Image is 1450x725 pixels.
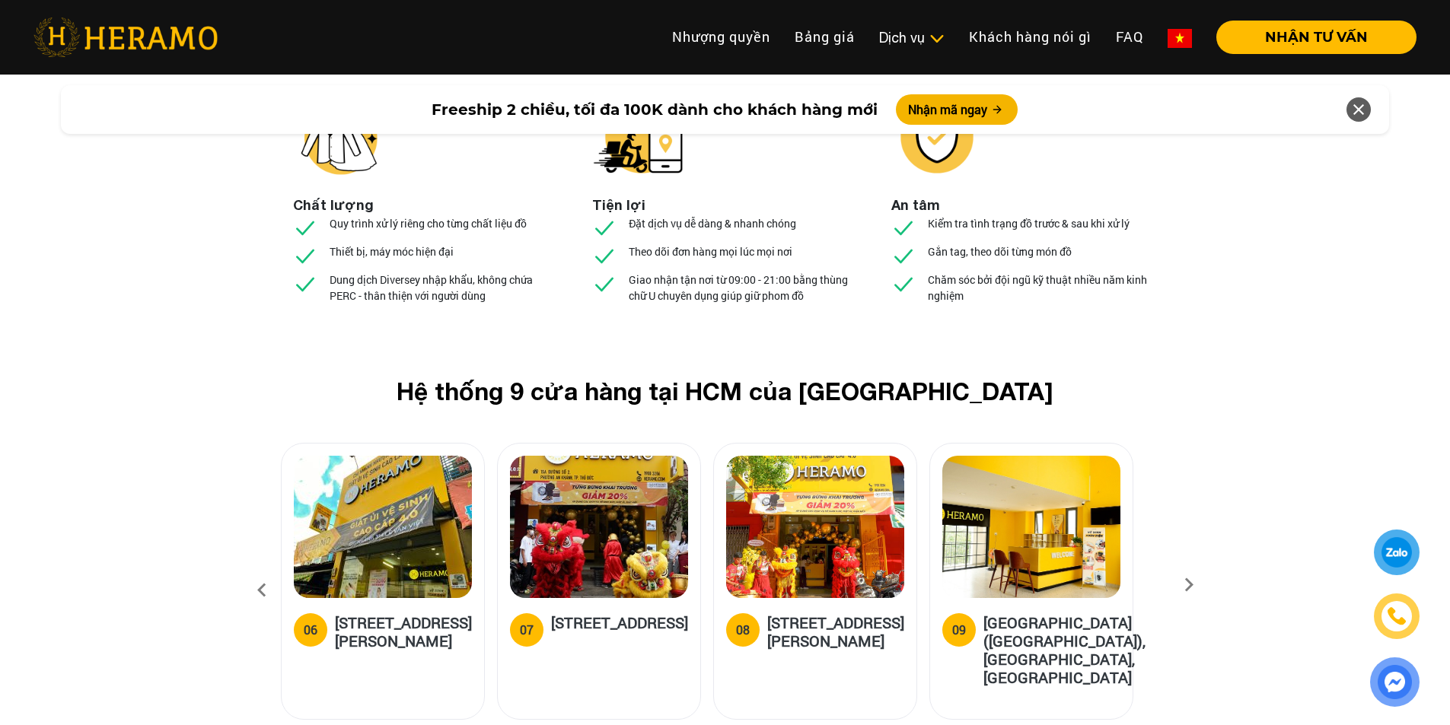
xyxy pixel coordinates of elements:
div: 08 [736,621,750,639]
img: checked.svg [592,243,617,268]
img: heramo-logo.png [33,17,218,57]
img: heramo-15a-duong-so-2-phuong-an-khanh-thu-duc [510,456,688,598]
a: NHẬN TƯ VẤN [1204,30,1417,44]
p: Gắn tag, theo dõi từng món đồ [928,243,1072,259]
h2: Hệ thống 9 cửa hàng tại HCM của [GEOGRAPHIC_DATA] [305,377,1146,405]
div: Dịch vụ [879,27,945,48]
img: checked.svg [293,272,317,296]
img: subToggleIcon [929,31,945,46]
img: checked.svg [293,215,317,240]
img: vn-flag.png [1168,29,1192,48]
img: heramo-398-duong-hoang-dieu-phuong-2-quan-4 [726,456,904,598]
div: 07 [520,621,534,639]
a: FAQ [1104,21,1155,53]
span: Freeship 2 chiều, tối đa 100K dành cho khách hàng mới [432,98,878,121]
img: checked.svg [891,243,916,268]
p: Kiểm tra tình trạng đồ trước & sau khi xử lý [928,215,1130,231]
img: heramo-parc-villa-dai-phuoc-island-dong-nai [942,456,1120,598]
h5: [STREET_ADDRESS][PERSON_NAME] [335,613,472,650]
p: Đặt dịch vụ dễ dàng & nhanh chóng [629,215,796,231]
img: heramo-314-le-van-viet-phuong-tang-nhon-phu-b-quan-9 [294,456,472,598]
img: checked.svg [592,272,617,296]
p: Giao nhận tận nơi từ 09:00 - 21:00 bằng thùng chữ U chuyên dụng giúp giữ phom đồ [629,272,859,304]
li: An tâm [891,195,940,215]
p: Thiết bị, máy móc hiện đại [330,243,454,259]
div: 09 [952,621,966,639]
img: checked.svg [891,215,916,240]
li: Tiện lợi [592,195,645,215]
img: phone-icon [1388,607,1406,625]
h5: [STREET_ADDRESS][PERSON_NAME] [767,613,904,650]
li: Chất lượng [293,195,374,215]
div: 06 [304,621,317,639]
a: Bảng giá [782,21,867,53]
img: checked.svg [592,215,617,240]
h5: [STREET_ADDRESS] [551,613,688,644]
a: phone-icon [1374,593,1419,638]
button: NHẬN TƯ VẤN [1216,21,1417,54]
p: Dung dịch Diversey nhập khẩu, không chứa PERC - thân thiện với người dùng [330,272,559,304]
p: Quy trình xử lý riêng cho từng chất liệu đồ [330,215,527,231]
h5: [GEOGRAPHIC_DATA] ([GEOGRAPHIC_DATA]), [GEOGRAPHIC_DATA], [GEOGRAPHIC_DATA] [983,613,1146,686]
img: checked.svg [293,243,317,268]
p: Theo dõi đơn hàng mọi lúc mọi nơi [629,243,792,259]
button: Nhận mã ngay [896,94,1018,125]
a: Nhượng quyền [660,21,782,53]
img: checked.svg [891,272,916,296]
a: Khách hàng nói gì [957,21,1104,53]
p: Chăm sóc bởi đội ngũ kỹ thuật nhiều năm kinh nghiệm [928,272,1158,304]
